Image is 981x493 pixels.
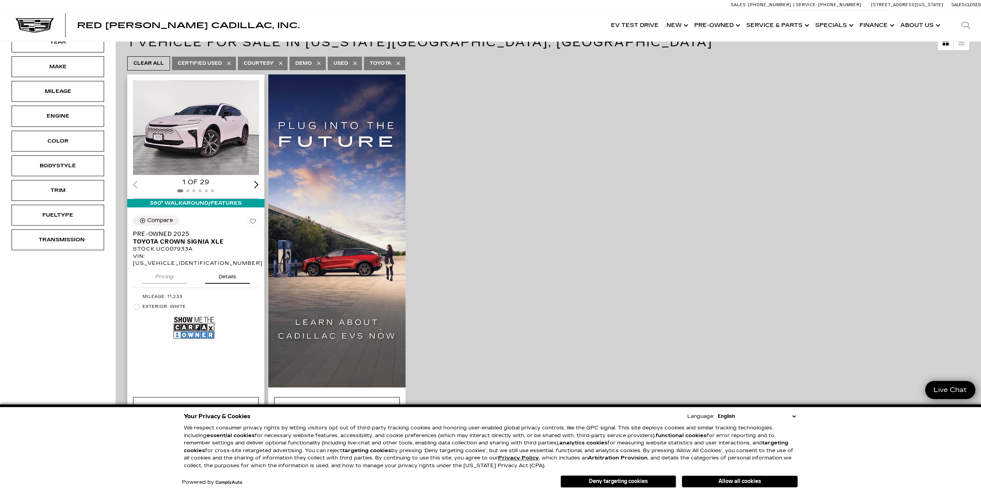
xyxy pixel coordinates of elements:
[254,181,259,188] div: Next slide
[315,403,359,412] div: Learn More
[370,59,391,68] span: Toyota
[39,38,77,46] div: Year
[133,397,259,418] div: undefined - Pre-Owned 2025 Toyota Crown Signia XLE
[39,162,77,170] div: Bodystyle
[731,2,747,7] span: Sales:
[133,230,259,246] a: Pre-Owned 2025Toyota Crown Signia XLE
[818,2,862,7] span: [PHONE_NUMBER]
[207,432,255,439] strong: essential cookies
[133,230,253,238] span: Pre-Owned 2025
[133,178,259,187] div: 1 of 29
[147,217,173,224] div: Compare
[559,440,607,446] strong: analytics cookies
[742,10,811,41] a: Service & Parts
[731,3,793,7] a: Sales: [PHONE_NUMBER]
[588,455,648,461] strong: Arbitration Provision
[178,59,222,68] span: Certified Used
[39,62,77,71] div: Make
[687,414,714,419] div: Language:
[856,10,897,41] a: Finance
[133,80,259,175] div: 1 / 2
[930,385,971,394] span: Live Chat
[39,211,77,219] div: Fueltype
[127,199,264,207] div: 360° WalkAround/Features
[796,2,817,7] span: Service:
[716,412,798,420] select: Language Select
[182,480,242,485] div: Powered by
[184,440,788,454] strong: targeting cookies
[951,2,965,7] span: Sales:
[39,186,77,195] div: Trim
[748,2,791,7] span: [PHONE_NUMBER]
[133,246,259,252] div: Stock : UC007933A
[950,10,981,41] div: Search
[127,35,713,49] span: 1 Vehicle for Sale in [US_STATE][GEOGRAPHIC_DATA], [GEOGRAPHIC_DATA]
[498,455,539,461] u: Privacy Policy
[274,397,400,418] div: Learn More
[12,56,104,77] div: MakeMake
[663,10,690,41] a: New
[333,59,348,68] span: Used
[925,381,975,399] a: Live Chat
[656,432,707,439] strong: functional cookies
[133,292,259,302] li: Mileage: 11,233
[607,10,663,41] a: EV Test Drive
[39,87,77,96] div: Mileage
[173,314,216,342] img: Show Me the CARFAX 1-Owner Badge
[133,80,259,175] img: 2025 Toyota Crown Signia XLE 1
[215,480,242,485] a: ComplyAuto
[12,229,104,250] div: TransmissionTransmission
[77,21,300,30] span: Red [PERSON_NAME] Cadillac, Inc.
[184,411,251,422] span: Your Privacy & Cookies
[342,448,391,454] strong: targeting cookies
[871,2,944,7] a: [STREET_ADDRESS][US_STATE]
[12,131,104,151] div: ColorColor
[12,205,104,225] div: FueltypeFueltype
[143,303,259,311] span: Exterior: White
[682,476,798,487] button: Allow all cookies
[12,180,104,201] div: TrimTrim
[133,215,179,225] button: Compare Vehicle
[184,424,798,469] p: We respect consumer privacy rights by letting visitors opt out of third-party tracking cookies an...
[12,106,104,126] div: EngineEngine
[811,10,856,41] a: Specials
[39,236,77,244] div: Transmission
[244,59,274,68] span: Courtesy
[205,267,250,284] button: details tab
[39,137,77,145] div: Color
[247,215,259,230] button: Save Vehicle
[560,475,676,488] button: Deny targeting cookies
[133,238,253,246] span: Toyota Crown Signia XLE
[12,155,104,176] div: BodystyleBodystyle
[12,32,104,52] div: YearYear
[690,10,742,41] a: Pre-Owned
[897,10,942,41] a: About Us
[938,35,953,50] a: Grid View
[133,253,259,267] div: VIN: [US_VEHICLE_IDENTIFICATION_NUMBER]
[142,267,187,284] button: pricing tab
[793,3,863,7] a: Service: [PHONE_NUMBER]
[295,59,312,68] span: Demo
[133,59,164,68] span: Clear All
[133,397,259,418] a: Customize Payments
[965,2,981,7] span: Closed
[39,112,77,120] div: Engine
[77,22,300,29] a: Red [PERSON_NAME] Cadillac, Inc.
[12,81,104,102] div: MileageMileage
[15,18,54,33] img: Cadillac Dark Logo with Cadillac White Text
